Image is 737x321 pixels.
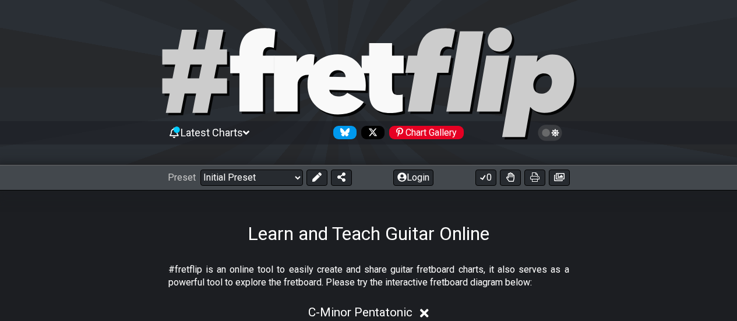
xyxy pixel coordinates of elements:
[168,263,569,290] p: #fretflip is an online tool to easily create and share guitar fretboard charts, it also serves as...
[385,126,464,139] a: #fretflip at Pinterest
[306,170,327,186] button: Edit Preset
[331,170,352,186] button: Share Preset
[168,172,196,183] span: Preset
[357,126,385,139] a: Follow #fretflip at X
[200,170,303,186] select: Preset
[500,170,521,186] button: Toggle Dexterity for all fretkits
[389,126,464,139] div: Chart Gallery
[308,305,412,319] span: C - Minor Pentatonic
[475,170,496,186] button: 0
[524,170,545,186] button: Print
[181,126,243,139] span: Latest Charts
[549,170,570,186] button: Create image
[248,223,489,245] h1: Learn and Teach Guitar Online
[329,126,357,139] a: Follow #fretflip at Bluesky
[544,128,557,138] span: Toggle light / dark theme
[393,170,433,186] button: Login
